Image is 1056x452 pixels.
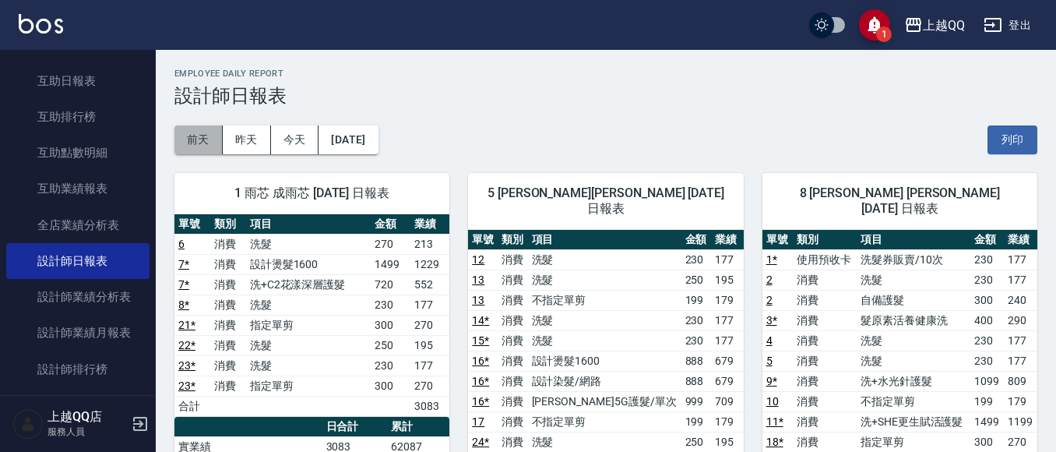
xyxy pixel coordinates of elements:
td: 洗+SHE更生賦活護髮 [857,411,970,432]
td: 230 [371,355,410,376]
td: 洗髮券販賣/10次 [857,249,970,270]
th: 單號 [174,214,210,235]
button: 今天 [271,125,319,154]
td: 179 [1004,391,1037,411]
td: 552 [410,274,450,295]
td: 消費 [210,376,246,396]
td: 不指定單剪 [528,290,681,310]
td: 195 [711,270,744,290]
td: 不指定單剪 [857,391,970,411]
td: 消費 [498,391,527,411]
td: 888 [681,351,711,371]
td: 250 [681,270,711,290]
td: 300 [371,315,410,335]
td: 1229 [410,254,450,274]
button: 列印 [987,125,1037,154]
td: 消費 [793,290,857,310]
td: 270 [410,376,450,396]
a: 互助業績報表 [6,171,150,207]
span: 1 [876,26,892,42]
td: 195 [410,335,450,355]
td: 250 [681,432,711,452]
a: 互助排行榜 [6,99,150,135]
td: 230 [970,249,1004,270]
td: 230 [970,351,1004,371]
td: 290 [1004,310,1037,330]
a: 設計師排行榜 [6,351,150,387]
td: 177 [410,355,450,376]
td: 消費 [210,335,246,355]
td: 消費 [498,432,527,452]
h2: Employee Daily Report [174,69,1037,79]
td: 消費 [793,391,857,411]
td: 270 [410,315,450,335]
td: 指定單剪 [246,376,371,396]
button: 登出 [977,11,1037,40]
td: 400 [970,310,1004,330]
img: Person [12,408,44,440]
td: 230 [970,270,1004,290]
td: 679 [711,351,744,371]
td: 消費 [498,249,527,270]
td: 消費 [210,355,246,376]
td: 消費 [793,351,857,371]
th: 單號 [468,230,498,250]
td: 177 [711,249,744,270]
td: 消費 [793,310,857,330]
td: 消費 [793,330,857,351]
td: 消費 [793,270,857,290]
th: 業績 [1004,230,1037,250]
td: 設計染髮/網路 [528,371,681,391]
a: 設計師日報表 [6,243,150,279]
td: 3083 [410,396,450,416]
td: 1099 [970,371,1004,391]
a: 互助日報表 [6,63,150,99]
h5: 上越QQ店 [48,409,127,425]
td: 250 [371,335,410,355]
td: 177 [711,330,744,351]
td: 消費 [498,270,527,290]
td: 指定單剪 [246,315,371,335]
td: 洗髮 [528,310,681,330]
table: a dense table [174,214,449,417]
div: 上越QQ [923,16,965,35]
td: 720 [371,274,410,295]
td: 洗髮 [246,295,371,315]
td: 消費 [498,290,527,310]
td: 300 [970,290,1004,310]
td: 消費 [498,411,527,432]
button: 上越QQ [898,9,971,41]
td: 300 [970,432,1004,452]
td: 177 [1004,249,1037,270]
td: 270 [1004,432,1037,452]
td: 230 [681,310,711,330]
td: 洗髮 [528,249,681,270]
td: 消費 [498,310,527,330]
td: 洗髮 [857,351,970,371]
button: [DATE] [319,125,378,154]
td: 洗髮 [857,270,970,290]
a: 17 [472,415,484,428]
a: 互助點數明細 [6,135,150,171]
td: 709 [711,391,744,411]
td: 999 [681,391,711,411]
th: 類別 [498,230,527,250]
span: 8 [PERSON_NAME] [PERSON_NAME] [DATE] 日報表 [781,185,1019,217]
a: 13 [472,294,484,306]
th: 業績 [410,214,450,235]
h3: 設計師日報表 [174,85,1037,107]
td: 設計燙髮1600 [528,351,681,371]
td: 使用預收卡 [793,249,857,270]
td: 177 [1004,351,1037,371]
a: 13 [472,274,484,286]
td: 消費 [793,411,857,432]
td: 消費 [793,432,857,452]
td: 洗髮 [246,355,371,376]
th: 業績 [711,230,744,250]
a: 設計師業績分析表 [6,279,150,315]
td: 消費 [498,371,527,391]
th: 累計 [387,417,449,437]
td: 消費 [210,295,246,315]
td: 洗髮 [528,270,681,290]
td: 自備護髮 [857,290,970,310]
